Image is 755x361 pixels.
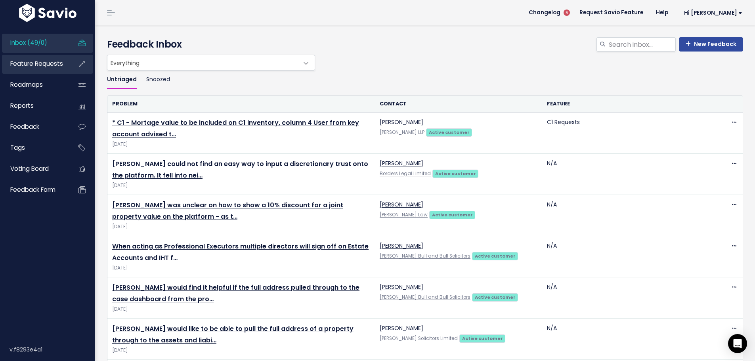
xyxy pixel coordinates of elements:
strong: Active customer [435,170,476,177]
a: [PERSON_NAME] [380,283,423,291]
span: Voting Board [10,164,49,173]
span: [DATE] [112,140,370,149]
td: N/A [542,277,709,319]
a: Feature Requests [2,55,66,73]
a: Tags [2,139,66,157]
span: [DATE] [112,264,370,272]
a: Feedback [2,118,66,136]
strong: Active customer [475,253,516,259]
span: Roadmaps [10,80,43,89]
strong: Active customer [432,212,473,218]
span: [DATE] [112,305,370,313]
a: Active customer [432,169,478,177]
strong: Active customer [429,129,470,136]
a: Untriaged [107,71,137,89]
a: Borders Legal Limited [380,170,431,177]
td: N/A [542,236,709,277]
img: logo-white.9d6f32f41409.svg [17,4,78,22]
a: Active customer [459,334,505,342]
span: [DATE] [112,223,370,231]
a: [PERSON_NAME] Law [380,212,428,218]
div: v.f8293e4a1 [10,339,95,360]
span: [DATE] [112,346,370,355]
th: Problem [107,96,375,112]
td: N/A [542,195,709,236]
span: [DATE] [112,181,370,190]
td: N/A [542,319,709,360]
a: C1 Requests [547,118,580,126]
a: Voting Board [2,160,66,178]
span: Tags [10,143,25,152]
a: Inbox (49/0) [2,34,66,52]
span: Feedback form [10,185,55,194]
span: Feature Requests [10,59,63,68]
a: Help [650,7,675,19]
strong: Active customer [462,335,503,342]
a: Active customer [429,210,475,218]
a: Snoozed [146,71,170,89]
a: Reports [2,97,66,115]
span: Feedback [10,122,39,131]
a: [PERSON_NAME] Bull and Bull Solicitors [380,294,470,300]
td: N/A [542,154,709,195]
a: [PERSON_NAME] [380,159,423,167]
a: Active customer [472,293,518,301]
a: [PERSON_NAME] Bull and Bull Solicitors [380,253,470,259]
span: Inbox (49/0) [10,38,47,47]
a: [PERSON_NAME] LLP [380,129,424,136]
a: * C1 - Mortage value to be included on C1 inventory, column 4 User from key account advised t… [112,118,359,139]
a: Active customer [426,128,472,136]
a: [PERSON_NAME] would find it helpful if the full address pulled through to the case dashboard from... [112,283,359,304]
span: Everything [107,55,299,70]
a: [PERSON_NAME] was unclear on how to show a 10% discount for a joint property value on the platfor... [112,201,343,221]
span: Everything [107,55,315,71]
span: 5 [564,10,570,16]
a: [PERSON_NAME] [380,242,423,250]
a: [PERSON_NAME] would like to be able to pull the full address of a property through to the assets ... [112,324,354,345]
span: Reports [10,101,34,110]
ul: Filter feature requests [107,71,743,89]
h4: Feedback Inbox [107,37,743,52]
div: Open Intercom Messenger [728,334,747,353]
a: [PERSON_NAME] [380,201,423,208]
a: [PERSON_NAME] [380,324,423,332]
th: Feature [542,96,709,112]
input: Search inbox... [608,37,676,52]
th: Contact [375,96,542,112]
span: Hi [PERSON_NAME] [684,10,742,16]
strong: Active customer [475,294,516,300]
a: When acting as Professional Executors multiple directors will sign off on Estate Accounts and IHT f… [112,242,369,262]
a: New Feedback [679,37,743,52]
a: Feedback form [2,181,66,199]
a: Hi [PERSON_NAME] [675,7,749,19]
a: Roadmaps [2,76,66,94]
a: Active customer [472,252,518,260]
span: Changelog [529,10,560,15]
a: Request Savio Feature [573,7,650,19]
a: [PERSON_NAME] Solicitors Limited [380,335,458,342]
a: [PERSON_NAME] could not find an easy way to input a discretionary trust onto the platform. It fel... [112,159,368,180]
a: [PERSON_NAME] [380,118,423,126]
